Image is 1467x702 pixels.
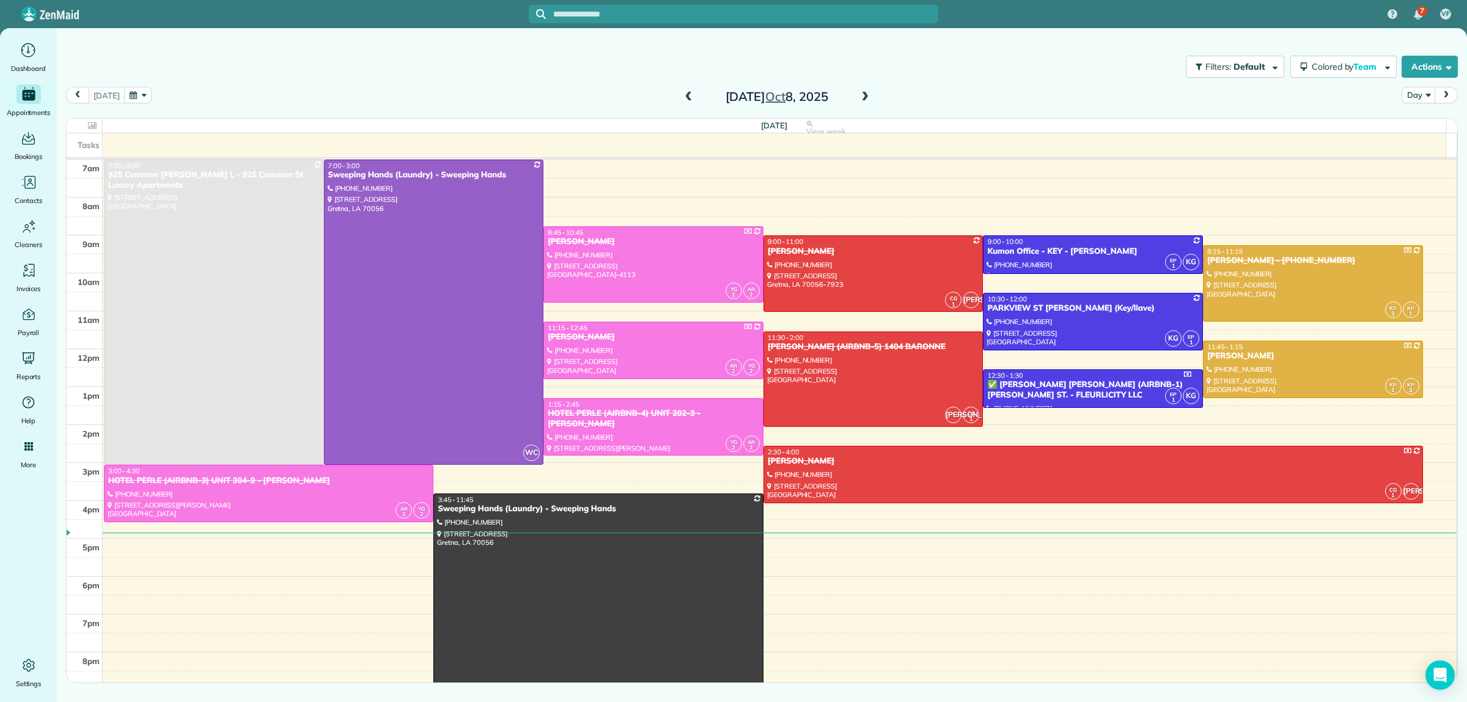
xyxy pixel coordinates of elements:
[547,237,760,247] div: [PERSON_NAME]
[5,128,52,163] a: Bookings
[987,246,1199,257] div: Kumon Office - KEY - [PERSON_NAME]
[765,89,785,104] span: Oct
[1312,61,1381,72] span: Colored by
[1166,260,1181,272] small: 1
[1183,254,1199,270] span: KG
[768,448,800,456] span: 2:30 - 4:00
[5,260,52,295] a: Invoices
[1402,56,1458,78] button: Actions
[963,413,979,425] small: 1
[767,246,980,257] div: [PERSON_NAME]
[15,194,42,207] span: Contacts
[83,201,100,211] span: 8am
[1207,256,1419,266] div: [PERSON_NAME] - [PHONE_NUMBER]
[5,84,52,119] a: Appointments
[768,333,803,342] span: 11:30 - 2:00
[83,429,100,438] span: 2pm
[5,305,52,339] a: Payroll
[1407,381,1414,388] span: KP
[5,172,52,207] a: Contacts
[767,456,1419,467] div: [PERSON_NAME]
[987,295,1027,303] span: 10:30 - 12:00
[438,495,473,504] span: 3:45 - 11:45
[529,9,546,19] button: Focus search
[5,656,52,690] a: Settings
[730,362,737,369] span: AR
[744,289,759,301] small: 2
[83,542,100,552] span: 5pm
[987,303,1199,314] div: PARKVIEW ST [PERSON_NAME] (Key/llave)
[767,342,980,352] div: [PERSON_NAME] (AIRBNB-5) 1404 BARONNE
[5,216,52,251] a: Cleaners
[761,120,787,130] span: [DATE]
[83,618,100,628] span: 7pm
[1183,388,1199,404] span: KG
[730,286,737,292] span: YG
[1170,391,1177,397] span: EP
[21,459,36,471] span: More
[15,150,43,163] span: Bookings
[396,509,411,520] small: 2
[1420,6,1424,16] span: 7
[1207,351,1419,361] div: [PERSON_NAME]
[1207,247,1243,256] span: 9:15 - 11:15
[744,366,759,377] small: 2
[328,170,540,180] div: Sweeping Hands (Laundry) - Sweeping Hands
[1402,87,1435,103] button: Day
[83,239,100,249] span: 9am
[5,349,52,383] a: Reports
[946,299,961,311] small: 1
[1183,337,1199,349] small: 1
[400,505,408,512] span: AR
[806,127,845,136] span: View week
[548,228,583,237] span: 8:45 - 10:45
[1207,342,1243,351] span: 11:45 - 1:15
[748,438,755,445] span: AR
[83,504,100,514] span: 4pm
[748,362,755,369] span: YG
[726,442,741,454] small: 2
[1389,486,1397,493] span: CG
[15,238,42,251] span: Cleaners
[726,289,741,301] small: 2
[1234,61,1266,72] span: Default
[66,87,89,103] button: prev
[987,371,1023,380] span: 12:30 - 1:30
[108,170,320,191] div: 925 Common [PERSON_NAME] L - 925 Common St Luxury Apartments
[1386,308,1401,320] small: 3
[1166,394,1181,406] small: 1
[748,286,755,292] span: AR
[83,467,100,476] span: 3pm
[1290,56,1397,78] button: Colored byTeam
[744,442,759,454] small: 2
[950,295,957,301] span: CG
[548,400,579,408] span: 1:15 - 2:45
[1407,305,1414,311] span: KP
[108,476,430,486] div: HOTEL PERLE (AIRBNB-3) UNIT 304-9 - [PERSON_NAME]
[17,371,41,383] span: Reports
[547,332,760,342] div: [PERSON_NAME]
[1165,330,1182,347] span: KG
[108,467,140,475] span: 3:00 - 4:30
[83,656,100,666] span: 8pm
[730,438,737,445] span: YG
[523,445,540,461] span: WC
[21,415,36,427] span: Help
[1386,490,1401,501] small: 1
[5,40,52,75] a: Dashboard
[437,504,759,514] div: Sweeping Hands (Laundry) - Sweeping Hands
[1389,305,1397,311] span: KP
[16,678,42,690] span: Settings
[83,580,100,590] span: 6pm
[5,393,52,427] a: Help
[1441,9,1450,19] span: VF
[78,315,100,325] span: 11am
[83,391,100,401] span: 1pm
[963,292,979,308] span: [PERSON_NAME]
[1180,56,1284,78] a: Filters: Default
[78,140,100,150] span: Tasks
[968,410,975,416] span: CG
[1170,257,1177,264] span: EP
[11,62,46,75] span: Dashboard
[108,161,140,170] span: 7:00 - 3:00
